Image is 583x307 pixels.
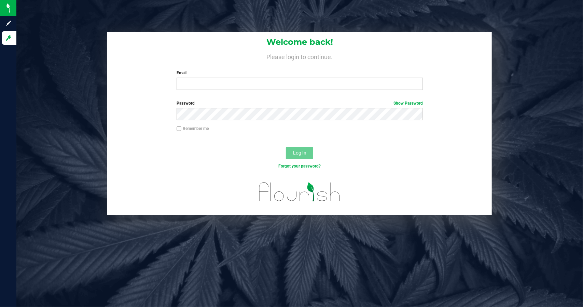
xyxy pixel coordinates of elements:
[252,176,348,208] img: flourish_logo.svg
[177,125,209,132] label: Remember me
[5,35,12,41] inline-svg: Log in
[107,38,492,46] h1: Welcome back!
[278,164,321,169] a: Forgot your password?
[177,101,195,106] span: Password
[293,150,306,156] span: Log In
[107,52,492,60] h4: Please login to continue.
[286,147,313,159] button: Log In
[177,70,423,76] label: Email
[177,126,181,131] input: Remember me
[5,20,12,27] inline-svg: Sign up
[393,101,423,106] a: Show Password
